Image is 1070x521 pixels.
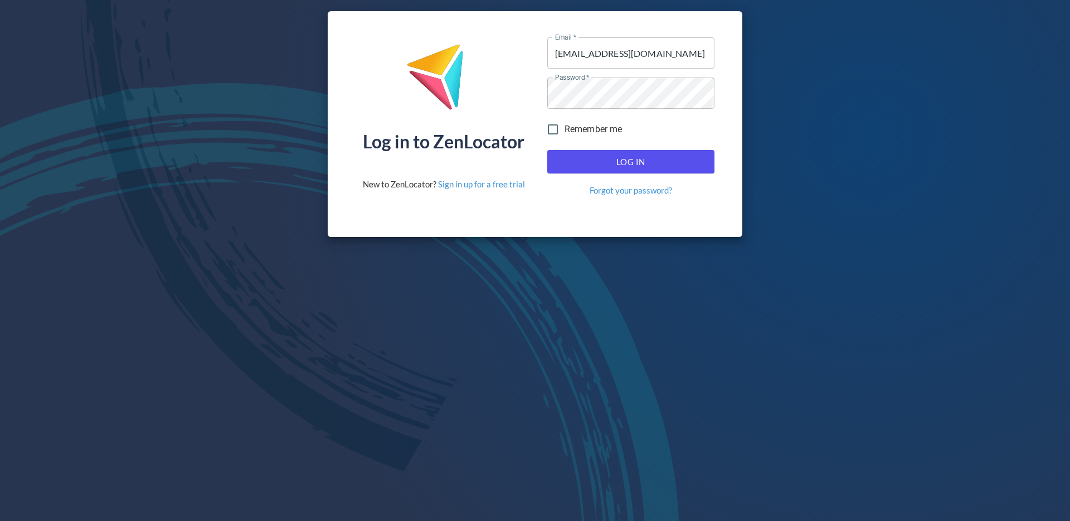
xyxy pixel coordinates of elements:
div: Log in to ZenLocator [363,133,524,151]
span: Log In [560,155,702,169]
span: Remember me [565,123,622,136]
img: ZenLocator [406,44,481,119]
input: name@company.com [547,37,714,69]
a: Forgot your password? [590,185,672,196]
button: Log In [547,150,714,173]
div: New to ZenLocator? [363,179,525,190]
a: Sign in up for a free trial [438,179,525,189]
